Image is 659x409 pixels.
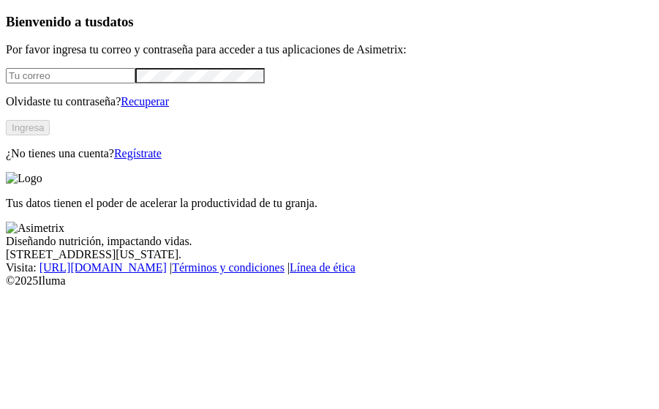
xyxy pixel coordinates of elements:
[6,68,135,83] input: Tu correo
[6,261,653,274] div: Visita : | |
[172,261,285,274] a: Términos y condiciones
[6,120,50,135] button: Ingresa
[6,172,42,185] img: Logo
[102,14,134,29] span: datos
[114,147,162,160] a: Regístrate
[121,95,169,108] a: Recuperar
[6,235,653,248] div: Diseñando nutrición, impactando vidas.
[6,248,653,261] div: [STREET_ADDRESS][US_STATE].
[6,14,653,30] h3: Bienvenido a tus
[6,274,653,288] div: © 2025 Iluma
[6,43,653,56] p: Por favor ingresa tu correo y contraseña para acceder a tus aplicaciones de Asimetrix:
[39,261,167,274] a: [URL][DOMAIN_NAME]
[6,222,64,235] img: Asimetrix
[6,147,653,160] p: ¿No tienes una cuenta?
[6,95,653,108] p: Olvidaste tu contraseña?
[290,261,355,274] a: Línea de ética
[6,197,653,210] p: Tus datos tienen el poder de acelerar la productividad de tu granja.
